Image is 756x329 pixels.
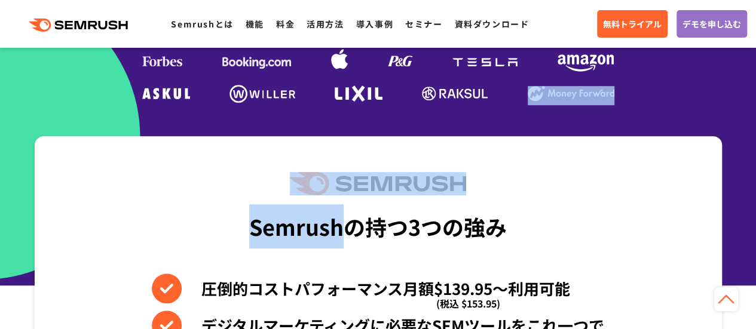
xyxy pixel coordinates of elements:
[682,17,741,30] span: デモを申し込む
[307,18,344,30] a: 活用方法
[290,172,466,195] img: Semrush
[677,10,747,38] a: デモを申し込む
[152,273,604,303] li: 圧倒的コストパフォーマンス月額$139.95〜利用可能
[454,18,529,30] a: 資料ダウンロード
[603,17,662,30] span: 無料トライアル
[249,204,507,248] div: Semrushの持つ3つの強み
[356,18,393,30] a: 導入事例
[276,18,295,30] a: 料金
[246,18,264,30] a: 機能
[597,10,668,38] a: 無料トライアル
[436,288,500,318] span: (税込 $153.95)
[171,18,233,30] a: Semrushとは
[405,18,442,30] a: セミナー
